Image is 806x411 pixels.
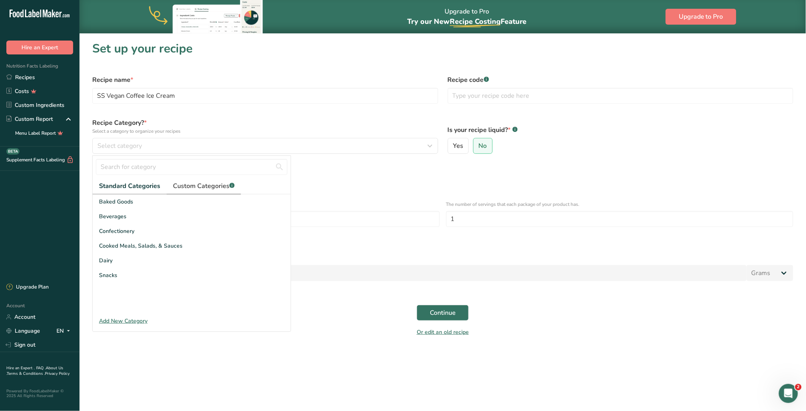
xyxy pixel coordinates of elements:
[479,142,487,150] span: No
[446,201,794,208] p: The number of servings that each package of your product has.
[92,168,793,178] div: Define serving size details
[93,317,291,325] div: Add New Category
[92,138,438,154] button: Select category
[779,384,798,403] iframe: Intercom live chat
[6,283,49,291] div: Upgrade Plan
[6,41,73,54] button: Hire an Expert
[96,159,287,175] input: Search for category
[448,125,794,135] label: Is your recipe liquid?
[92,88,438,104] input: Type your recipe name here
[92,118,438,135] label: Recipe Category?
[99,242,183,250] span: Cooked Meals, Salads, & Sauces
[7,371,45,376] a: Terms & Conditions .
[417,305,469,321] button: Continue
[97,141,142,151] span: Select category
[92,178,793,185] div: Specify the number of servings the recipe makes OR Fix a specific serving weight
[92,40,793,58] h1: Set up your recipe
[795,384,802,390] span: 2
[36,365,46,371] a: FAQ .
[6,324,40,338] a: Language
[448,88,794,104] input: Type your recipe code here
[453,142,463,150] span: Yes
[45,371,70,376] a: Privacy Policy
[99,271,117,279] span: Snacks
[173,181,235,191] span: Custom Categories
[99,256,113,265] span: Dairy
[87,232,104,239] div: OR
[6,365,63,376] a: About Us .
[450,17,501,26] span: Recipe Costing
[448,75,794,85] label: Recipe code
[6,365,35,371] a: Hire an Expert .
[92,255,793,262] p: Add recipe serving size.
[92,128,438,135] p: Select a category to organize your recipes
[6,115,53,123] div: Custom Report
[407,0,526,33] div: Upgrade to Pro
[56,326,73,336] div: EN
[92,75,438,85] label: Recipe name
[679,12,723,21] span: Upgrade to Pro
[6,389,73,398] div: Powered By FoodLabelMaker © 2025 All Rights Reserved
[666,9,736,25] button: Upgrade to Pro
[99,212,126,221] span: Beverages
[92,265,747,281] input: Type your serving size here
[99,198,133,206] span: Baked Goods
[417,328,469,336] a: Or edit an old recipe
[430,308,456,318] span: Continue
[6,148,19,155] div: BETA
[99,181,160,191] span: Standard Categories
[99,227,134,235] span: Confectionery
[407,17,526,26] span: Try our New Feature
